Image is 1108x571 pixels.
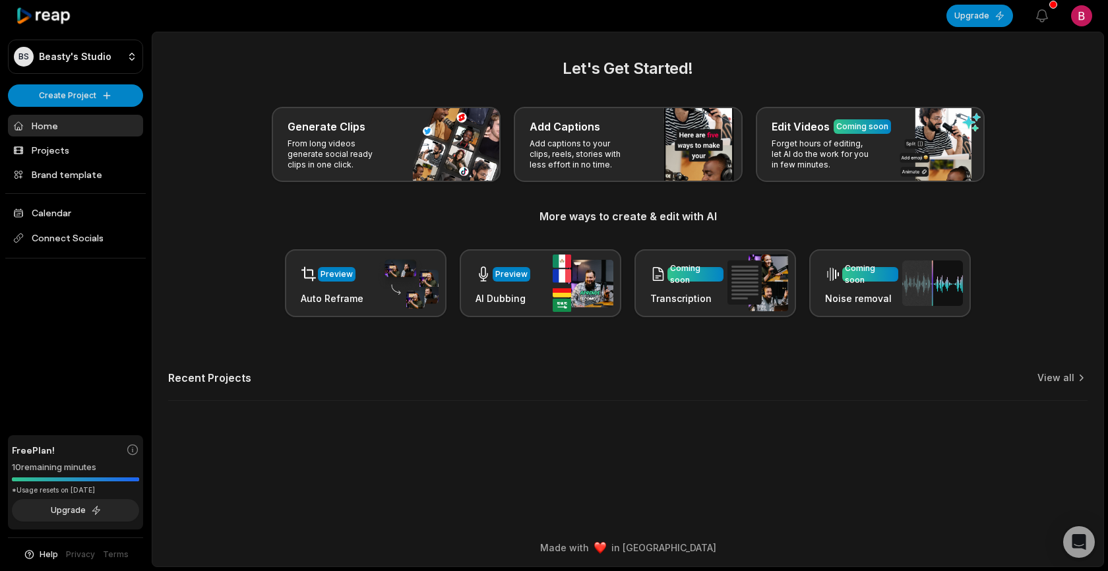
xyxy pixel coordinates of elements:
a: Projects [8,139,143,161]
div: Coming soon [845,262,896,286]
img: transcription.png [727,255,788,311]
h2: Recent Projects [168,371,251,384]
div: Preview [495,268,528,280]
h3: Auto Reframe [301,291,363,305]
div: Open Intercom Messenger [1063,526,1095,558]
div: 10 remaining minutes [12,461,139,474]
p: Beasty's Studio [39,51,111,63]
h3: Transcription [650,291,723,305]
p: Add captions to your clips, reels, stories with less effort in no time. [530,138,632,170]
div: Coming soon [836,121,888,133]
span: Connect Socials [8,226,143,250]
img: heart emoji [594,542,606,554]
a: Calendar [8,202,143,224]
a: View all [1037,371,1074,384]
p: Forget hours of editing, let AI do the work for you in few minutes. [772,138,874,170]
span: Free Plan! [12,443,55,457]
a: Privacy [66,549,95,560]
p: From long videos generate social ready clips in one click. [288,138,390,170]
h3: Noise removal [825,291,898,305]
h2: Let's Get Started! [168,57,1088,80]
h3: Generate Clips [288,119,365,135]
div: *Usage resets on [DATE] [12,485,139,495]
div: Coming soon [670,262,721,286]
button: Upgrade [946,5,1013,27]
button: Create Project [8,84,143,107]
a: Home [8,115,143,136]
div: Preview [321,268,353,280]
button: Help [23,549,58,560]
div: Made with in [GEOGRAPHIC_DATA] [164,541,1092,555]
h3: Edit Videos [772,119,830,135]
span: Help [40,549,58,560]
button: Upgrade [12,499,139,522]
img: auto_reframe.png [378,258,439,309]
a: Brand template [8,164,143,185]
a: Terms [103,549,129,560]
h3: Add Captions [530,119,600,135]
h3: AI Dubbing [476,291,530,305]
img: noise_removal.png [902,260,963,306]
h3: More ways to create & edit with AI [168,208,1088,224]
img: ai_dubbing.png [553,255,613,312]
div: BS [14,47,34,67]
